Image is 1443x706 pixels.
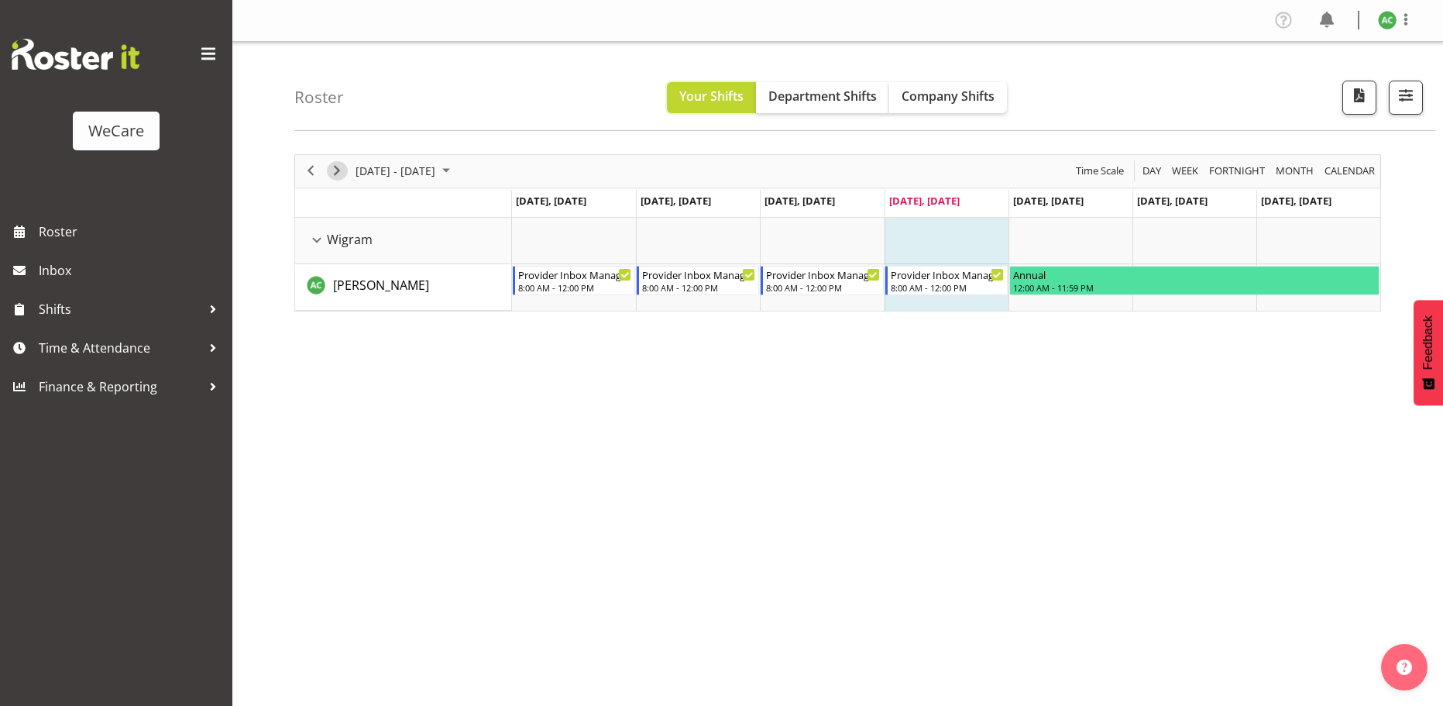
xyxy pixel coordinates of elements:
span: Shifts [39,298,201,321]
span: Finance & Reporting [39,375,201,398]
div: 8:00 AM - 12:00 PM [642,281,755,294]
button: Month [1322,161,1378,181]
div: 12:00 AM - 11:59 PM [1013,281,1376,294]
button: August 2025 [353,161,457,181]
span: Department Shifts [768,88,877,105]
span: Your Shifts [679,88,744,105]
div: Provider Inbox Management [891,267,1004,282]
button: Fortnight [1207,161,1268,181]
td: Wigram resource [295,218,512,264]
button: Filter Shifts [1389,81,1423,115]
div: Andrew Casburn"s event - Provider Inbox Management Begin From Wednesday, August 13, 2025 at 8:00:... [761,266,883,295]
div: Annual [1013,267,1376,282]
div: Provider Inbox Management [642,267,755,282]
div: Provider Inbox Management [518,267,631,282]
span: [DATE], [DATE] [641,194,711,208]
div: 8:00 AM - 12:00 PM [766,281,879,294]
span: Feedback [1421,315,1435,370]
span: Inbox [39,259,225,282]
button: Download a PDF of the roster according to the set date range. [1342,81,1376,115]
button: Timeline Month [1273,161,1317,181]
span: Week [1170,161,1200,181]
button: Timeline Day [1140,161,1164,181]
a: [PERSON_NAME] [333,276,429,294]
h4: Roster [294,88,344,106]
div: 8:00 AM - 12:00 PM [891,281,1004,294]
div: WeCare [88,119,144,143]
span: [DATE], [DATE] [1261,194,1331,208]
button: Time Scale [1074,161,1127,181]
span: Time Scale [1074,161,1125,181]
button: Company Shifts [889,82,1007,113]
table: Timeline Week of August 14, 2025 [512,218,1380,311]
div: previous period [297,155,324,188]
div: Andrew Casburn"s event - Provider Inbox Management Begin From Thursday, August 14, 2025 at 8:00:0... [885,266,1008,295]
span: Company Shifts [902,88,995,105]
span: Time & Attendance [39,336,201,360]
div: 8:00 AM - 12:00 PM [518,281,631,294]
span: Month [1274,161,1315,181]
div: Timeline Week of August 14, 2025 [294,154,1381,312]
td: Andrew Casburn resource [295,264,512,311]
img: help-xxl-2.png [1397,660,1412,675]
button: Previous [301,161,321,181]
div: next period [324,155,350,188]
button: Department Shifts [756,82,889,113]
div: Andrew Casburn"s event - Annual Begin From Friday, August 15, 2025 at 12:00:00 AM GMT+12:00 Ends ... [1009,266,1379,295]
span: [DATE], [DATE] [516,194,586,208]
span: calendar [1323,161,1376,181]
span: Day [1141,161,1163,181]
button: Your Shifts [667,82,756,113]
span: Fortnight [1208,161,1266,181]
img: andrew-casburn10457.jpg [1378,11,1397,29]
img: Rosterit website logo [12,39,139,70]
span: Wigram [327,230,373,249]
span: [DATE], [DATE] [1137,194,1208,208]
div: August 11 - 17, 2025 [350,155,459,188]
div: Andrew Casburn"s event - Provider Inbox Management Begin From Monday, August 11, 2025 at 8:00:00 ... [513,266,635,295]
div: Provider Inbox Management [766,267,879,282]
div: Andrew Casburn"s event - Provider Inbox Management Begin From Tuesday, August 12, 2025 at 8:00:00... [637,266,759,295]
button: Next [327,161,348,181]
button: Timeline Week [1170,161,1201,181]
span: [DATE], [DATE] [1013,194,1084,208]
span: Roster [39,220,225,243]
button: Feedback - Show survey [1414,300,1443,405]
span: [DATE], [DATE] [889,194,960,208]
span: [DATE] - [DATE] [354,161,437,181]
span: [DATE], [DATE] [764,194,835,208]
